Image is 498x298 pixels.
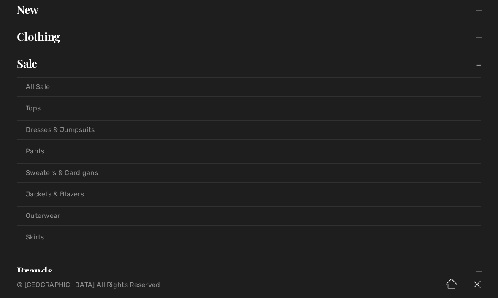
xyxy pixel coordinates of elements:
[17,228,481,247] a: Skirts
[8,54,490,73] a: Sale
[8,262,490,280] a: Brands
[17,164,481,182] a: Sweaters & Cardigans
[17,282,292,288] p: © [GEOGRAPHIC_DATA] All Rights Reserved
[464,272,490,298] img: X
[17,142,481,161] a: Pants
[17,78,481,96] a: All Sale
[439,272,464,298] img: Home
[20,6,38,13] span: Help
[17,207,481,225] a: Outerwear
[17,121,481,139] a: Dresses & Jumpsuits
[8,27,490,46] a: Clothing
[17,99,481,118] a: Tops
[17,185,481,204] a: Jackets & Blazers
[8,0,490,19] a: New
